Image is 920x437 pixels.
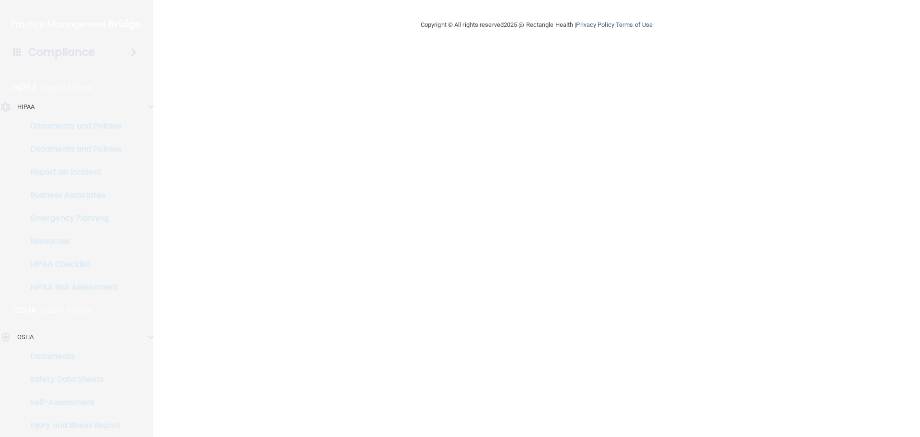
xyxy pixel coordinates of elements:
p: Business Associates [6,190,137,200]
p: OSHA [13,305,37,316]
p: HIPAA Checklist [6,260,137,269]
p: Documents and Policies [6,121,137,131]
h4: Compliance [28,46,95,59]
p: Self-Assessment [6,398,137,407]
img: PMB logo [11,15,142,34]
p: Resources [6,236,137,246]
p: HIPAA Risk Assessment [6,283,137,292]
p: Learn More! [42,82,93,94]
p: Documents [6,352,137,361]
p: HIPAA [17,101,35,113]
p: HIPAA [13,82,37,94]
a: Terms of Use [616,21,653,28]
p: Injury and Illness Report [6,421,137,430]
p: Safety Data Sheets [6,375,137,384]
p: OSHA [17,331,34,343]
p: Emergency Planning [6,213,137,223]
a: Privacy Policy [576,21,614,28]
p: Learn More! [42,305,92,316]
p: Report an Incident [6,167,137,177]
p: Documents and Policies [6,144,137,154]
div: Copyright © All rights reserved 2025 @ Rectangle Health | | [362,10,712,40]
